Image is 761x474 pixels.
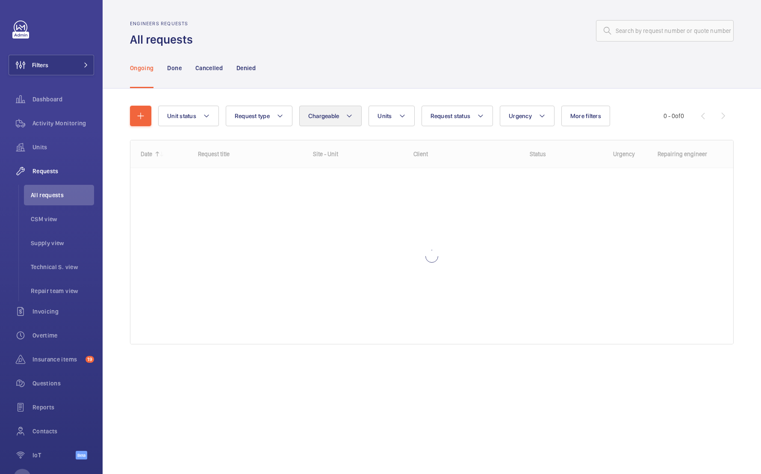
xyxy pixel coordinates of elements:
span: Beta [76,451,87,459]
span: Supply view [31,239,94,247]
span: Contacts [32,427,94,435]
span: Reports [32,403,94,412]
button: Unit status [158,106,219,126]
button: Request status [422,106,493,126]
span: Technical S. view [31,263,94,271]
span: CSM view [31,215,94,223]
span: Requests [32,167,94,175]
span: Chargeable [308,113,339,119]
span: Request type [235,113,270,119]
span: Invoicing [32,307,94,316]
p: Cancelled [195,64,223,72]
span: Activity Monitoring [32,119,94,127]
p: Done [167,64,181,72]
span: Dashboard [32,95,94,104]
button: Urgency [500,106,555,126]
span: Overtime [32,331,94,340]
span: Filters [32,61,48,69]
span: Repair team view [31,287,94,295]
span: Unit status [167,113,196,119]
button: Chargeable [299,106,362,126]
span: Units [32,143,94,151]
span: Questions [32,379,94,388]
button: Request type [226,106,292,126]
h2: Engineers requests [130,21,198,27]
span: Request status [431,113,471,119]
span: 19 [86,356,94,363]
span: All requests [31,191,94,199]
span: Units [378,113,392,119]
span: IoT [32,451,76,459]
span: 0 - 0 0 [664,113,684,119]
button: Filters [9,55,94,75]
span: Urgency [509,113,532,119]
button: Units [369,106,414,126]
p: Denied [236,64,256,72]
h1: All requests [130,32,198,47]
span: More filters [570,113,601,119]
span: of [675,113,681,119]
input: Search by request number or quote number [596,20,734,41]
span: Insurance items [32,355,82,364]
p: Ongoing [130,64,153,72]
button: More filters [561,106,610,126]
